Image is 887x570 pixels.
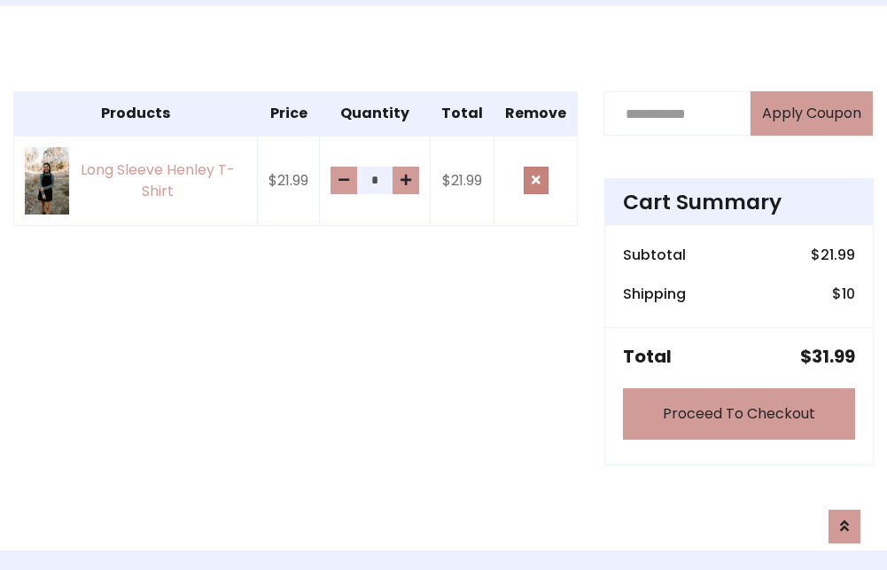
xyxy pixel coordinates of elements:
th: Price [258,92,320,137]
th: Remove [494,92,578,137]
span: 10 [842,284,855,304]
h4: Cart Summary [623,190,855,215]
h6: $ [811,246,855,263]
th: Quantity [320,92,431,137]
h6: Subtotal [623,246,686,263]
h5: $ [800,346,855,367]
th: Products [14,92,258,137]
h6: $ [832,285,855,302]
th: Total [431,92,494,137]
h6: Shipping [623,285,686,302]
h5: Total [623,346,672,367]
td: $21.99 [258,136,320,225]
span: 31.99 [812,344,855,369]
a: Proceed To Checkout [623,388,855,440]
td: $21.99 [431,136,494,225]
button: Apply Coupon [751,91,873,136]
a: Long Sleeve Henley T-Shirt [25,147,246,214]
span: 21.99 [821,245,855,265]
